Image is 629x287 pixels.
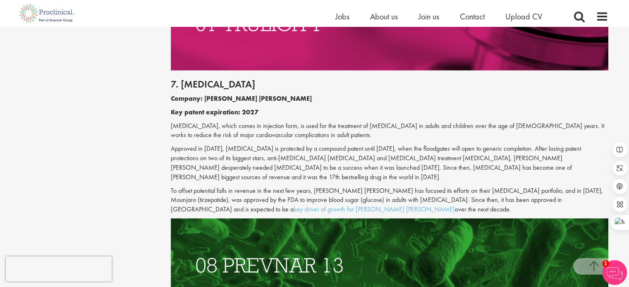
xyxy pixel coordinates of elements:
[6,256,112,281] iframe: reCAPTCHA
[171,121,608,140] p: [MEDICAL_DATA], which comes in injection form, is used for the treatment of [MEDICAL_DATA] in adu...
[460,11,485,22] a: Contact
[171,144,608,182] p: Approved in [DATE], [MEDICAL_DATA] is protected by a compound patent until [DATE], when the flood...
[171,79,608,90] h2: 7. [MEDICAL_DATA]
[171,94,312,103] b: Company: [PERSON_NAME] [PERSON_NAME]
[370,11,398,22] a: About us
[602,260,609,267] span: 1
[419,11,439,22] a: Join us
[505,11,542,22] a: Upload CV
[294,205,455,213] a: key driver of growth for [PERSON_NAME] [PERSON_NAME]
[171,186,608,215] p: To offset potential falls in revenue in the next few years, [PERSON_NAME] [PERSON_NAME] has focus...
[602,260,627,285] img: Chatbot
[335,11,349,22] a: Jobs
[171,108,258,116] b: Key patent expiration: 2027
